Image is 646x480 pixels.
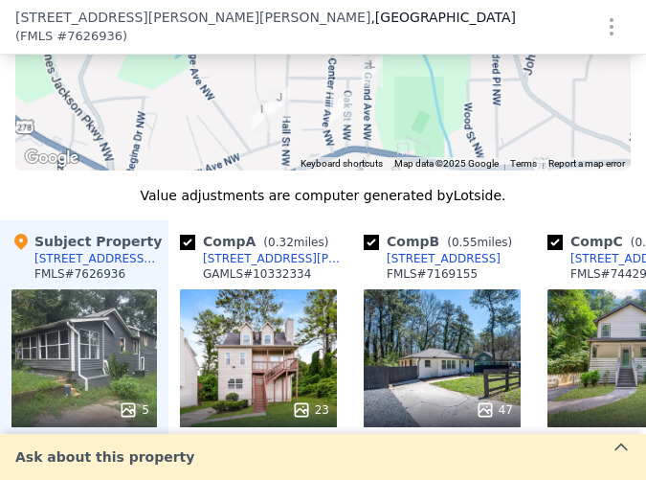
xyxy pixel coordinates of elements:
div: 895 N Grand Ave NW [362,55,383,87]
div: Comp B [364,232,520,251]
div: Comp A [180,232,336,251]
span: ( miles) [439,236,520,249]
div: 47 [476,400,513,420]
div: Ask about this property [4,447,206,467]
button: Keyboard shortcuts [301,157,383,171]
div: [STREET_ADDRESS][PERSON_NAME] [203,251,341,266]
span: , [GEOGRAPHIC_DATA] [370,8,516,27]
div: FMLS # 7626936 [34,266,125,282]
div: [STREET_ADDRESS][PERSON_NAME][PERSON_NAME] [34,251,157,266]
a: Report a map error [548,158,625,169]
a: Terms [510,158,537,169]
div: 5 [119,400,149,420]
span: # 7626936 [56,27,123,46]
div: 858 Hall St NW [269,87,290,120]
div: [STREET_ADDRESS] [387,251,501,266]
div: 844 Oak St NW [330,93,351,126]
button: Show Options [592,8,631,46]
img: Google [20,146,83,171]
a: [STREET_ADDRESS] [364,251,501,266]
a: Open this area in Google Maps (opens a new window) [20,146,83,171]
a: [STREET_ADDRESS][PERSON_NAME] [180,251,341,266]
span: 0.55 [452,236,478,249]
div: 23 [292,400,329,420]
div: ( ) [15,27,127,46]
span: [STREET_ADDRESS][PERSON_NAME][PERSON_NAME] [15,8,370,27]
span: 0.32 [268,236,294,249]
div: Subject Property [11,232,162,251]
div: 848 Capitol View Ave NW [252,100,273,132]
span: FMLS [20,27,53,46]
span: ( miles) [256,236,336,249]
div: GAMLS # 10332334 [203,266,311,282]
span: Map data ©2025 Google [394,158,499,169]
div: FMLS # 7169155 [387,266,478,282]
